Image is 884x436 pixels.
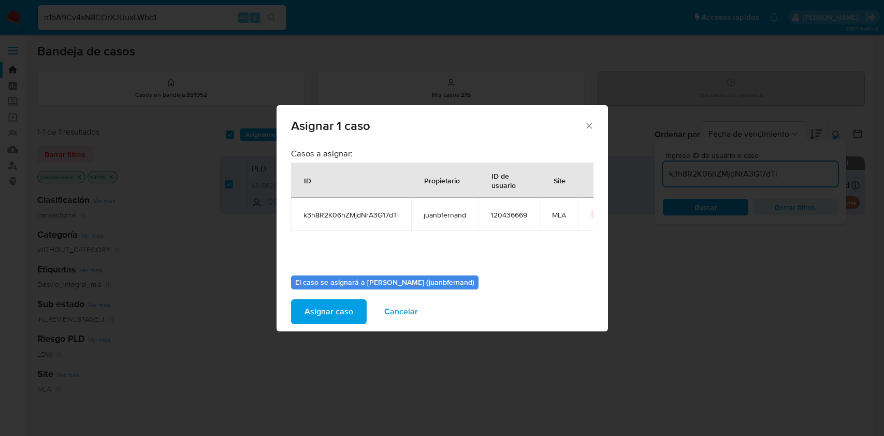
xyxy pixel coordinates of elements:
div: ID [292,168,324,193]
span: k3h8R2K06hZMjdNrA3G17dTi [303,210,399,220]
span: juanbfernand [424,210,466,220]
span: Asignar 1 caso [291,120,585,132]
h3: Casos a asignar: [291,148,593,158]
span: MLA [552,210,566,220]
div: Propietario [412,168,472,193]
button: Cancelar [371,299,431,324]
button: icon-button [591,208,603,221]
div: ID de usuario [479,163,539,197]
button: Cerrar ventana [584,121,593,130]
button: Asignar caso [291,299,367,324]
b: El caso se asignará a [PERSON_NAME] (juanbfernand) [295,277,474,287]
span: 120436669 [491,210,527,220]
span: Asignar caso [305,300,353,323]
div: assign-modal [277,105,608,331]
span: Cancelar [384,300,418,323]
div: Site [541,168,578,193]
